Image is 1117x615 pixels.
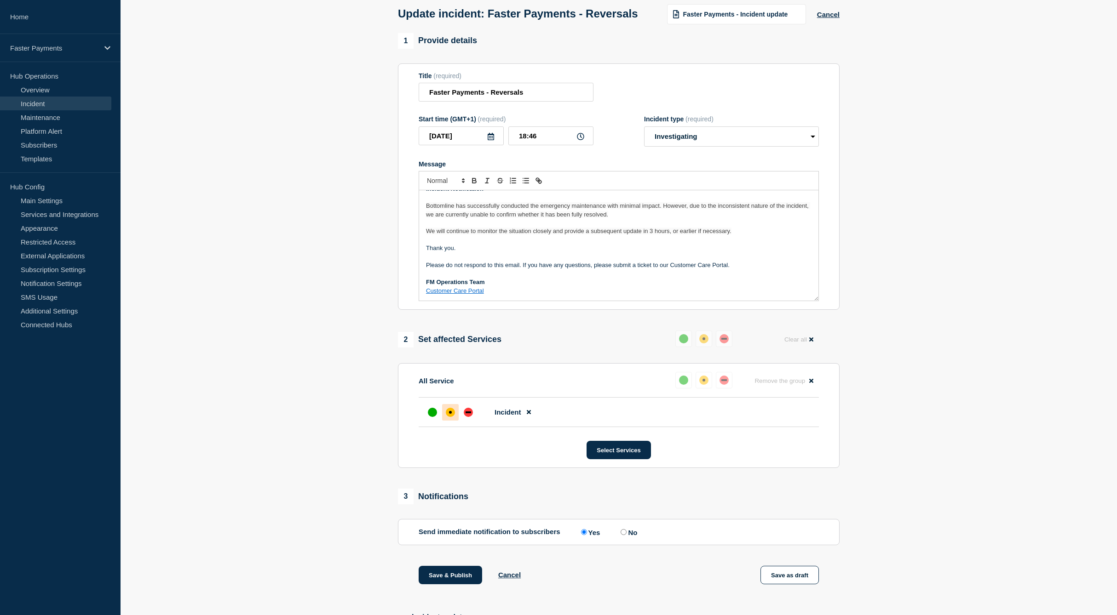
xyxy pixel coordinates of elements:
div: Provide details [398,33,477,49]
button: Cancel [817,11,840,18]
div: down [720,376,729,385]
input: No [621,529,627,535]
span: (required) [433,72,461,80]
input: Title [419,83,593,102]
button: Toggle bulleted list [519,175,532,186]
div: up [428,408,437,417]
div: Title [419,72,593,80]
div: affected [699,376,708,385]
span: Faster Payments - Incident update [683,11,788,18]
button: Select Services [587,441,651,459]
button: down [716,330,732,347]
span: Font size [423,175,468,186]
span: 1 [398,33,414,49]
button: Remove the group [749,372,819,390]
button: Cancel [498,571,521,579]
div: affected [446,408,455,417]
button: Toggle ordered list [507,175,519,186]
label: No [618,528,637,536]
p: Please do not respond to this email. If you have any questions, please submit a ticket to our Cus... [426,261,812,269]
div: up [679,376,688,385]
p: All Service [419,377,454,385]
input: YYYY-MM-DD [419,126,504,145]
strong: FM Operations Team [426,279,485,285]
div: down [720,334,729,343]
div: Message [419,190,818,301]
span: Bottomline has successfully conducted the emergency maintenance with minimal impact. However, due... [426,202,810,217]
span: 3 [398,489,414,504]
div: Notifications [398,489,468,504]
h1: Update incident: Faster Payments - Reversals [398,7,638,20]
div: Send immediate notification to subscribers [419,528,819,536]
img: template icon [673,10,679,18]
div: Message [419,160,819,168]
span: (required) [685,115,714,123]
span: (required) [478,115,506,123]
span: Remove the group [754,377,805,384]
button: Save as draft [760,566,819,584]
a: Customer Care Portal [426,287,484,294]
span: 2 [398,332,414,347]
button: Toggle link [532,175,545,186]
p: Send immediate notification to subscribers [419,528,560,536]
div: Start time (GMT+1) [419,115,593,123]
button: up [675,372,692,388]
button: affected [696,330,712,347]
button: Toggle strikethrough text [494,175,507,186]
input: Yes [581,529,587,535]
button: Clear all [779,330,819,348]
span: Incident [495,408,521,416]
div: affected [699,334,708,343]
select: Incident type [644,126,819,147]
button: Save & Publish [419,566,482,584]
label: Yes [579,528,600,536]
p: Faster Payments [10,44,98,52]
input: HH:MM [508,126,593,145]
button: Toggle italic text [481,175,494,186]
div: up [679,334,688,343]
div: down [464,408,473,417]
div: Incident type [644,115,819,123]
span: We will continue to monitor the situation closely and provide a subsequent update in 3 hours, or ... [426,228,731,234]
button: Toggle bold text [468,175,481,186]
div: Set affected Services [398,332,501,347]
button: down [716,372,732,388]
p: Thank you. [426,244,812,252]
button: affected [696,372,712,388]
button: up [675,330,692,347]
